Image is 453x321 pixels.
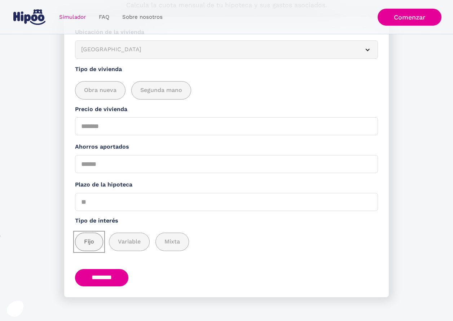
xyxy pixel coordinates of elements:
[75,65,378,74] label: Tipo de vivienda
[75,216,378,225] label: Tipo de interés
[164,237,180,246] span: Mixta
[75,105,378,114] label: Precio de vivienda
[75,180,378,189] label: Plazo de la hipoteca
[116,10,169,24] a: Sobre nosotros
[140,86,182,95] span: Segunda mano
[75,40,378,59] article: [GEOGRAPHIC_DATA]
[118,237,141,246] span: Variable
[84,237,94,246] span: Fijo
[84,86,116,95] span: Obra nueva
[64,17,389,297] form: Simulador Form
[75,142,378,151] label: Ahorros aportados
[53,10,92,24] a: Simulador
[75,233,378,251] div: add_description_here
[12,6,47,28] a: home
[378,9,441,26] a: Comenzar
[75,81,378,100] div: add_description_here
[81,45,355,54] div: [GEOGRAPHIC_DATA]
[92,10,116,24] a: FAQ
